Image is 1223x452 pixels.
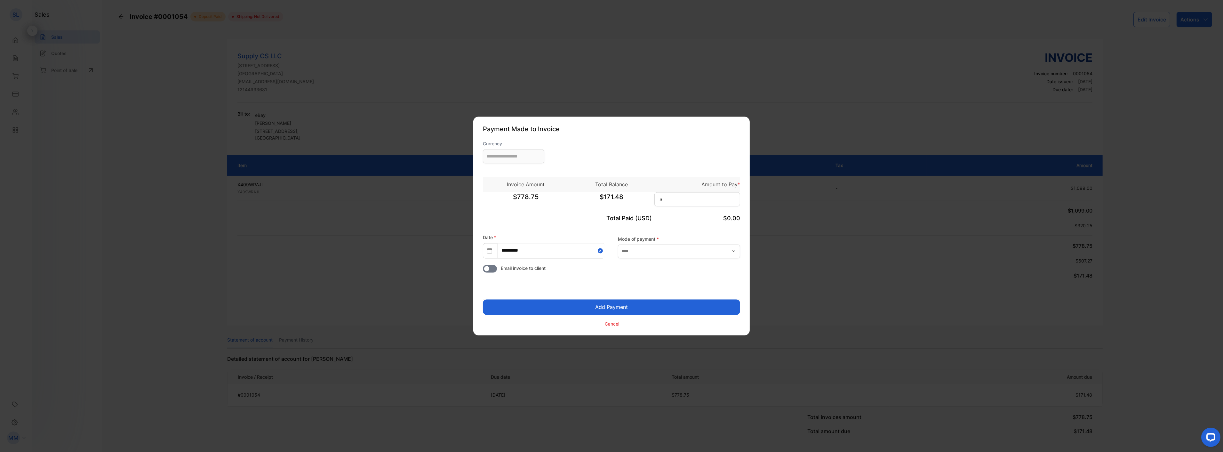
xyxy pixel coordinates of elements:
p: Total Paid (USD) [569,214,654,223]
span: $171.48 [569,192,654,208]
button: Add Payment [483,300,740,315]
label: Date [483,235,496,240]
p: Cancel [605,320,619,327]
label: Currency [483,141,544,147]
p: Total Balance [569,181,654,189]
button: Close [598,244,605,258]
iframe: LiveChat chat widget [1196,425,1223,452]
span: $0.00 [723,215,740,222]
span: Email invoice to client [501,265,546,272]
span: $778.75 [483,192,569,208]
p: Amount to Pay [654,181,740,189]
span: $ [659,196,662,203]
p: Invoice Amount [483,181,569,189]
label: Mode of payment [618,236,740,242]
p: Payment Made to Invoice [483,125,740,134]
